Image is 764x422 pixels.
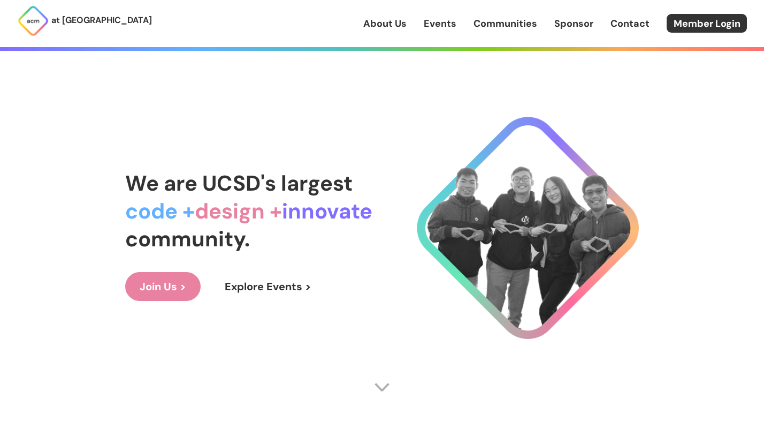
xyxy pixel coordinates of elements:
a: Join Us > [125,272,201,301]
span: code + [125,197,195,225]
a: Contact [610,17,650,31]
a: About Us [363,17,407,31]
span: design + [195,197,282,225]
p: at [GEOGRAPHIC_DATA] [51,13,152,27]
a: Events [424,17,456,31]
a: Sponsor [554,17,593,31]
img: ACM Logo [17,5,49,37]
a: Member Login [667,14,747,33]
a: at [GEOGRAPHIC_DATA] [17,5,152,37]
span: We are UCSD's largest [125,169,353,197]
a: Explore Events > [210,272,326,301]
span: innovate [282,197,372,225]
a: Communities [473,17,537,31]
img: Cool Logo [417,117,639,339]
span: community. [125,225,250,253]
img: Scroll Arrow [374,379,390,395]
